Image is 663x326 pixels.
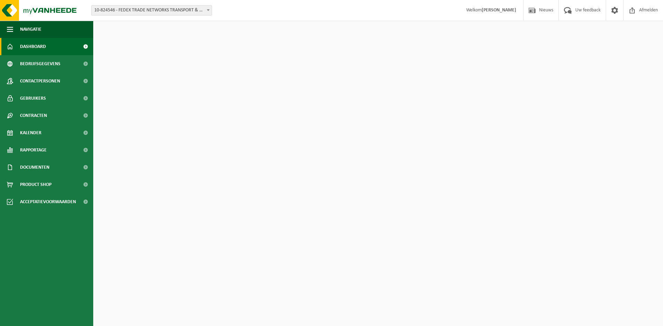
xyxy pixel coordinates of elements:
span: Contracten [20,107,47,124]
span: Kalender [20,124,41,141]
span: Bedrijfsgegevens [20,55,60,72]
span: Acceptatievoorwaarden [20,193,76,210]
span: 10-824546 - FEDEX TRADE NETWORKS TRANSPORT & BROKERAGE BVBA - MACHELEN [92,6,212,15]
strong: [PERSON_NAME] [482,8,516,13]
span: 10-824546 - FEDEX TRADE NETWORKS TRANSPORT & BROKERAGE BVBA - MACHELEN [91,5,212,16]
span: Navigatie [20,21,41,38]
span: Gebruikers [20,90,46,107]
span: Contactpersonen [20,72,60,90]
span: Rapportage [20,141,47,159]
span: Documenten [20,159,49,176]
span: Product Shop [20,176,51,193]
span: Dashboard [20,38,46,55]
